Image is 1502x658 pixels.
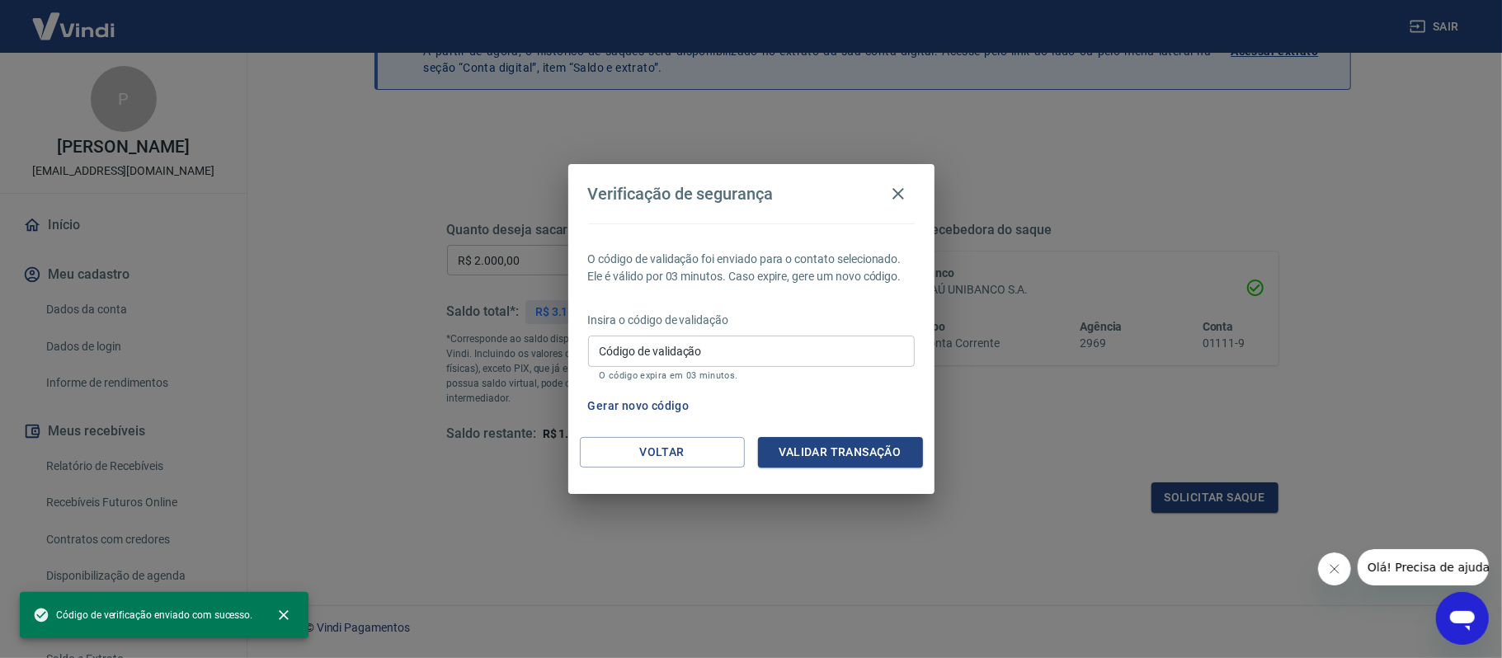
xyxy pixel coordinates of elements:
[581,391,696,421] button: Gerar novo código
[1436,592,1489,645] iframe: Botão para abrir a janela de mensagens
[588,312,915,329] p: Insira o código de validação
[1358,549,1489,585] iframe: Mensagem da empresa
[10,12,139,25] span: Olá! Precisa de ajuda?
[588,251,915,285] p: O código de validação foi enviado para o contato selecionado. Ele é válido por 03 minutos. Caso e...
[266,597,302,633] button: close
[1318,552,1351,585] iframe: Fechar mensagem
[33,607,252,623] span: Código de verificação enviado com sucesso.
[580,437,745,468] button: Voltar
[600,370,903,381] p: O código expira em 03 minutos.
[758,437,923,468] button: Validar transação
[588,184,774,204] h4: Verificação de segurança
